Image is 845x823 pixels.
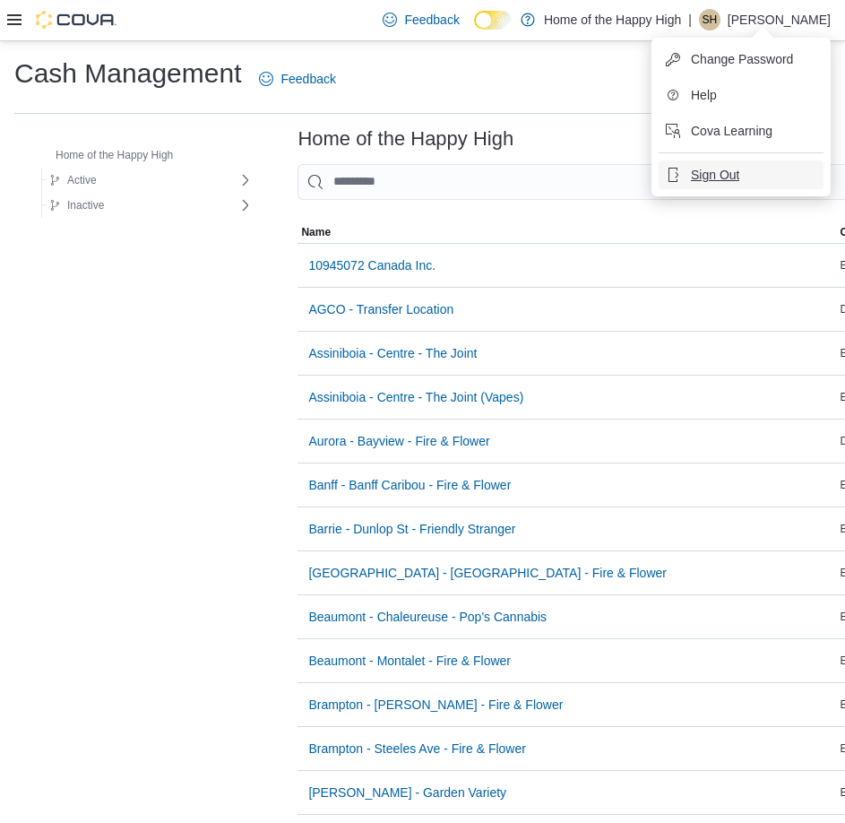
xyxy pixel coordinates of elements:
span: Aurora - Bayview - Fire & Flower [308,432,489,450]
button: Inactive [42,195,111,216]
button: Help [659,81,823,109]
p: | [688,9,692,30]
span: Active [67,173,97,187]
button: Assiniboia - Centre - The Joint [301,335,484,371]
button: Name [297,221,836,243]
span: [GEOGRAPHIC_DATA] - [GEOGRAPHIC_DATA] - Fire & Flower [308,564,667,582]
span: Assiniboia - Centre - The Joint (Vapes) [308,388,523,406]
h3: Home of the Happy High [297,128,513,150]
div: Spencer Harrison [699,9,720,30]
span: Cova Learning [691,122,772,140]
span: Beaumont - Chaleureuse - Pop's Cannabis [308,608,547,626]
button: Sign Out [659,160,823,189]
span: Banff - Banff Caribou - Fire & Flower [308,476,511,494]
button: Beaumont - Chaleureuse - Pop's Cannabis [301,599,554,635]
span: [PERSON_NAME] - Garden Variety [308,784,506,801]
span: Feedback [404,11,459,29]
button: Assiniboia - Centre - The Joint (Vapes) [301,379,530,415]
span: Change Password [691,50,793,68]
button: Cova Learning [659,117,823,145]
button: Aurora - Bayview - Fire & Flower [301,423,496,459]
button: Brampton - Steeles Ave - Fire & Flower [301,731,533,767]
a: Feedback [375,2,466,38]
button: 10945072 Canada Inc. [301,247,443,283]
span: Beaumont - Montalet - Fire & Flower [308,652,511,670]
span: Home of the Happy High [56,148,173,162]
button: Brampton - [PERSON_NAME] - Fire & Flower [301,687,570,723]
button: Barrie - Dunlop St - Friendly Stranger [301,511,522,547]
button: Change Password [659,45,823,74]
button: Beaumont - Montalet - Fire & Flower [301,643,518,679]
a: Feedback [252,61,342,97]
span: Brampton - [PERSON_NAME] - Fire & Flower [308,696,563,714]
span: Feedback [280,70,335,88]
p: [PERSON_NAME] [728,9,831,30]
span: Barrie - Dunlop St - Friendly Stranger [308,520,515,538]
img: Cova [36,11,116,29]
input: Dark Mode [474,11,512,30]
h1: Cash Management [14,56,241,91]
span: 10945072 Canada Inc. [308,256,435,274]
span: Brampton - Steeles Ave - Fire & Flower [308,740,526,758]
button: Banff - Banff Caribou - Fire & Flower [301,467,518,503]
button: Active [42,169,104,191]
span: Help [691,86,717,104]
span: AGCO - Transfer Location [308,300,453,318]
button: Home of the Happy High [30,144,180,166]
span: SH [703,9,718,30]
span: Inactive [67,198,104,212]
p: Home of the Happy High [544,9,681,30]
button: [PERSON_NAME] - Garden Variety [301,775,513,810]
span: Name [301,225,331,239]
button: [GEOGRAPHIC_DATA] - [GEOGRAPHIC_DATA] - Fire & Flower [301,555,674,591]
button: AGCO - Transfer Location [301,291,461,327]
span: Sign Out [691,166,739,184]
span: Assiniboia - Centre - The Joint [308,344,477,362]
